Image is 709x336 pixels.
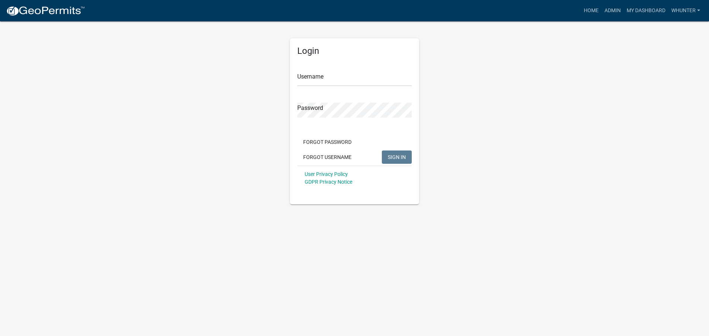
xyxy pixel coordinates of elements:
[668,4,703,18] a: whunter
[624,4,668,18] a: My Dashboard
[297,46,412,56] h5: Login
[305,179,352,185] a: GDPR Privacy Notice
[581,4,602,18] a: Home
[305,171,348,177] a: User Privacy Policy
[297,135,357,149] button: Forgot Password
[297,150,357,164] button: Forgot Username
[388,154,406,160] span: SIGN IN
[382,150,412,164] button: SIGN IN
[602,4,624,18] a: Admin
